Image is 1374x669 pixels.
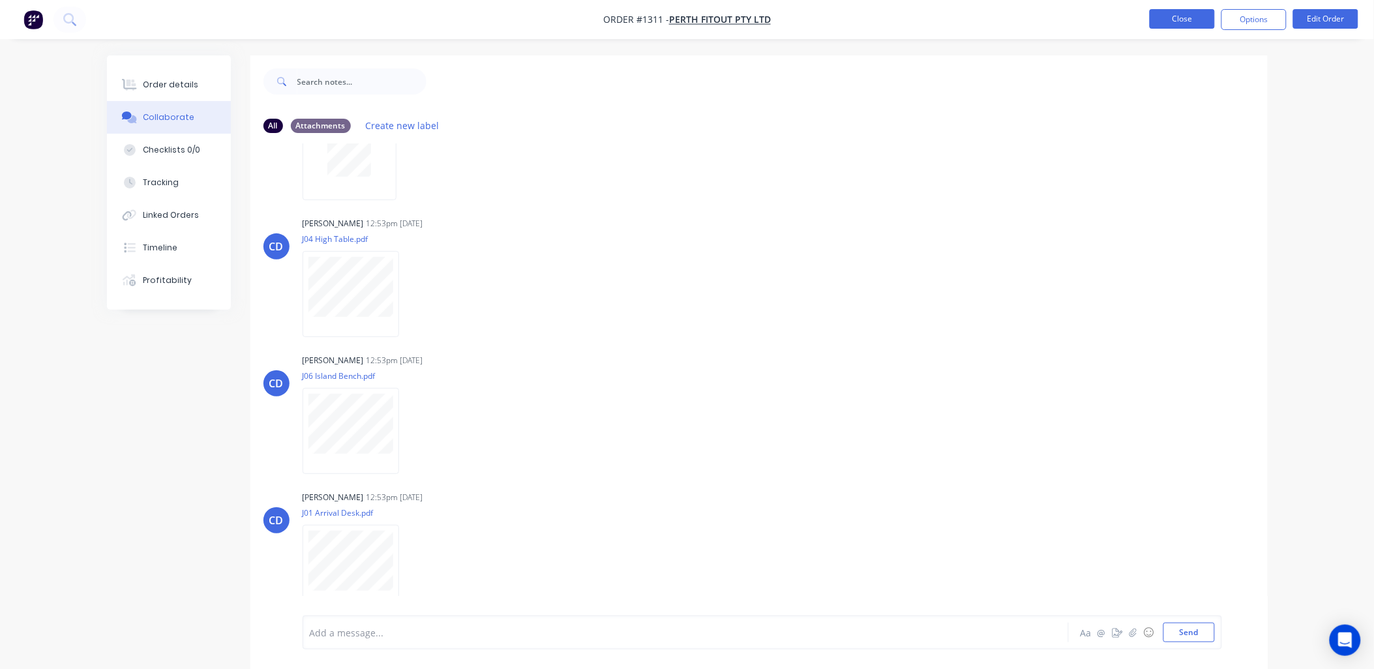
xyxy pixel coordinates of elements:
div: CD [269,513,284,528]
div: Order details [143,79,198,91]
div: Attachments [291,119,351,133]
div: 12:53pm [DATE] [366,218,423,230]
p: J01 Arrival Desk.pdf [303,507,413,518]
a: Perth Fitout PTY LTD [669,14,771,26]
button: Checklists 0/0 [107,134,231,166]
div: [PERSON_NAME] [303,355,364,366]
input: Search notes... [297,68,426,95]
div: Linked Orders [143,209,199,221]
div: Checklists 0/0 [143,144,200,156]
button: Collaborate [107,101,231,134]
button: Options [1221,9,1287,30]
div: Collaborate [143,111,194,123]
div: Tracking [143,177,179,188]
p: J06 Island Bench.pdf [303,370,413,381]
div: [PERSON_NAME] [303,492,364,503]
div: Open Intercom Messenger [1330,625,1361,656]
div: All [263,119,283,133]
button: @ [1094,625,1110,640]
button: Profitability [107,264,231,297]
div: 12:53pm [DATE] [366,355,423,366]
button: ☺ [1141,625,1157,640]
div: Timeline [143,242,177,254]
button: Create new label [359,117,446,134]
button: Timeline [107,231,231,264]
button: Close [1150,9,1215,29]
div: CD [269,376,284,391]
button: Aa [1079,625,1094,640]
div: [PERSON_NAME] [303,218,364,230]
button: Edit Order [1293,9,1358,29]
button: Order details [107,68,231,101]
img: Factory [23,10,43,29]
div: Profitability [143,275,192,286]
div: CD [269,239,284,254]
button: Linked Orders [107,199,231,231]
p: J04 High Table.pdf [303,233,413,245]
button: Tracking [107,166,231,199]
button: Send [1163,623,1215,642]
div: 12:53pm [DATE] [366,492,423,503]
span: Order #1311 - [603,14,669,26]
